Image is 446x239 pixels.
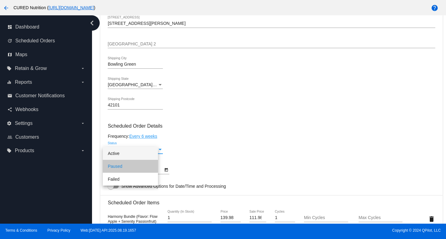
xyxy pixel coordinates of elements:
[108,147,122,152] span: Paused
[129,134,157,139] a: Every 6 weeks
[108,134,435,139] div: Frequency:
[7,36,85,46] a: update Scheduled Orders
[7,91,85,101] a: email Customer Notifications
[304,215,348,220] input: Min Cycles
[249,215,266,220] input: Sale Price
[48,5,94,10] a: [URL][DOMAIN_NAME]
[48,228,71,233] a: Privacy Policy
[275,215,295,220] input: Cycles
[108,82,180,87] span: [GEOGRAPHIC_DATA] | [US_STATE]
[7,52,12,57] i: map
[15,107,38,112] span: Webhooks
[7,50,85,60] a: map Maps
[167,215,212,220] input: Quantity (In Stock)
[15,38,55,44] span: Scheduled Orders
[108,147,163,152] mat-select: Status
[7,121,12,126] i: settings
[7,80,12,85] i: equalizer
[7,38,12,43] i: update
[7,25,12,29] i: dashboard
[7,93,12,98] i: email
[108,103,163,108] input: Shipping Postcode
[108,21,435,26] input: Shipping Street 1
[15,121,33,126] span: Settings
[428,215,435,223] mat-icon: delete
[7,105,85,114] a: share Webhooks
[7,135,12,140] i: people_outline
[163,166,169,173] button: Open calendar
[2,4,10,12] mat-icon: arrow_back
[108,62,163,67] input: Shipping City
[5,228,37,233] a: Terms & Conditions
[15,66,47,71] span: Retain & Grow
[80,66,85,71] i: arrow_drop_down
[13,5,95,10] span: CURED Nutrition ( )
[15,24,39,30] span: Dashboard
[221,215,241,220] input: Price
[81,228,136,233] a: Web:[DATE] API:2025.08.19.1657
[7,148,12,153] i: local_offer
[15,148,34,153] span: Products
[7,66,12,71] i: local_offer
[108,42,435,47] input: Shipping Street 2
[108,195,435,206] h3: Scheduled Order Items
[108,83,163,87] mat-select: Shipping State
[7,132,85,142] a: people_outline Customers
[108,168,163,172] input: Next Occurrence Date
[7,107,12,112] i: share
[87,18,97,28] i: chevron_left
[121,183,226,189] span: Show Advanced Options for Date/Time and Processing
[15,134,39,140] span: Customers
[108,214,157,224] span: Harmony Bundle (Flavor: Flow Apple + Serenity Passionfruit)
[80,80,85,85] i: arrow_drop_down
[80,148,85,153] i: arrow_drop_down
[228,228,441,233] span: Copyright © 2024 QPilot, LLC
[431,4,438,12] mat-icon: help
[15,52,27,57] span: Maps
[7,22,85,32] a: dashboard Dashboard
[15,93,65,98] span: Customer Notifications
[15,79,32,85] span: Reports
[80,121,85,126] i: arrow_drop_down
[359,215,403,220] input: Max Cycles
[108,123,435,129] h3: Scheduled Order Details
